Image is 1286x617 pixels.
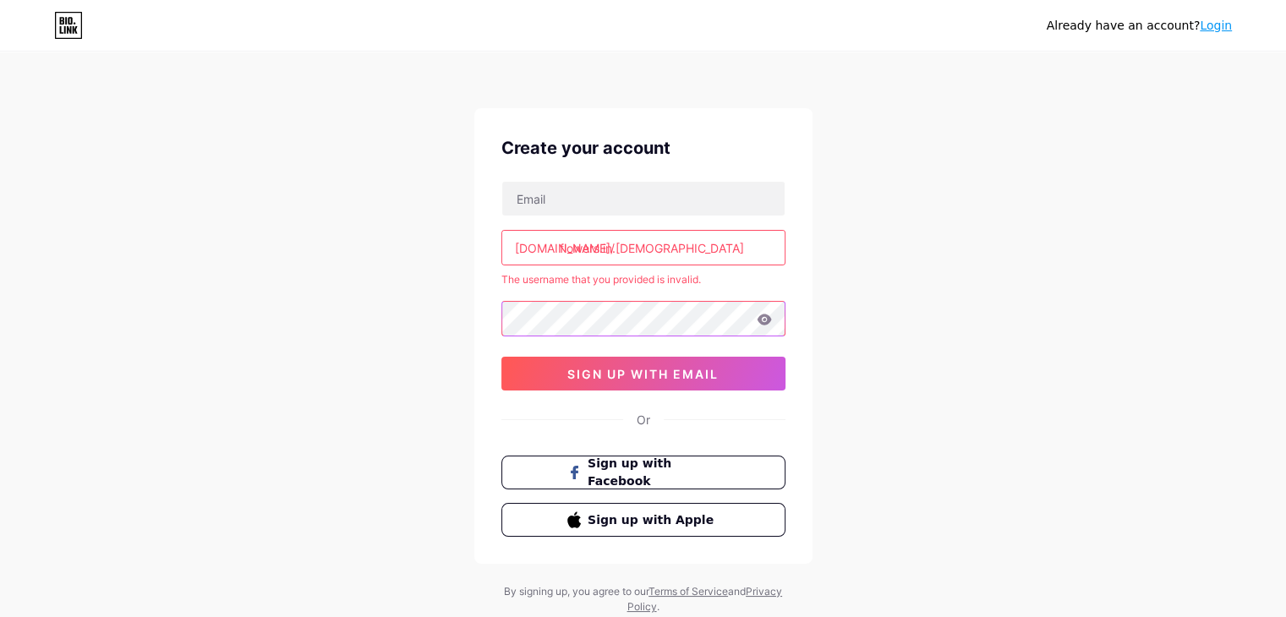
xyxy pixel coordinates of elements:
div: Create your account [501,135,785,161]
button: Sign up with Apple [501,503,785,537]
button: sign up with email [501,357,785,390]
span: Sign up with Apple [588,511,719,529]
span: Sign up with Facebook [588,455,719,490]
input: username [502,231,785,265]
button: Sign up with Facebook [501,456,785,489]
div: The username that you provided is invalid. [501,272,785,287]
div: Already have an account? [1047,17,1232,35]
div: Or [637,411,650,429]
a: Terms of Service [648,585,728,598]
input: Email [502,182,785,216]
a: Login [1200,19,1232,32]
div: By signing up, you agree to our and . [500,584,787,614]
div: [DOMAIN_NAME]/ [515,239,615,257]
span: sign up with email [567,367,719,381]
